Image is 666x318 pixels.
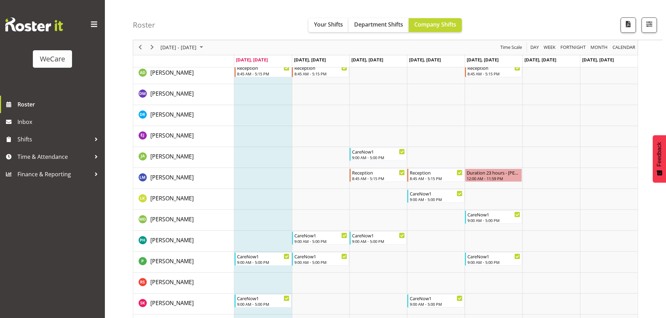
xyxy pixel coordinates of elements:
[5,17,63,31] img: Rosterit website logo
[642,17,657,33] button: Filter Shifts
[237,253,290,260] div: CareNow1
[150,131,194,140] a: [PERSON_NAME]
[237,64,290,71] div: Reception
[237,259,290,265] div: 9:00 AM - 5:00 PM
[150,257,194,265] span: [PERSON_NAME]
[467,64,520,71] div: Reception
[160,43,197,52] span: [DATE] - [DATE]
[407,169,464,182] div: Lainie Montgomery"s event - Reception Begin From Thursday, August 21, 2025 at 8:45:00 AM GMT+12:0...
[237,71,290,76] div: 8:45 AM - 5:15 PM
[350,231,407,245] div: Philippa Henry"s event - CareNow1 Begin From Wednesday, August 20, 2025 at 9:00:00 AM GMT+12:00 E...
[467,259,520,265] div: 9:00 AM - 5:00 PM
[150,153,194,160] span: [PERSON_NAME]
[133,294,234,315] td: Saahit Kour resource
[159,43,206,52] button: August 2025
[656,142,663,167] span: Feedback
[150,236,194,244] span: [PERSON_NAME]
[150,236,194,244] a: [PERSON_NAME]
[410,197,463,202] div: 9:00 AM - 5:00 PM
[294,64,347,71] div: Reception
[467,57,499,63] span: [DATE], [DATE]
[292,252,349,266] div: Pooja Prabhu"s event - CareNow1 Begin From Tuesday, August 19, 2025 at 9:00:00 AM GMT+12:00 Ends ...
[410,176,463,181] div: 8:45 AM - 5:15 PM
[350,169,407,182] div: Lainie Montgomery"s event - Reception Begin From Wednesday, August 20, 2025 at 8:45:00 AM GMT+12:...
[17,117,101,127] span: Inbox
[543,43,557,52] button: Timeline Week
[294,57,326,63] span: [DATE], [DATE]
[653,135,666,183] button: Feedback - Show survey
[560,43,586,52] span: Fortnight
[133,168,234,189] td: Lainie Montgomery resource
[150,110,194,119] a: [PERSON_NAME]
[133,63,234,84] td: Aleea Devenport resource
[589,43,609,52] button: Timeline Month
[467,211,520,218] div: CareNow1
[150,194,194,202] a: [PERSON_NAME]
[354,21,403,28] span: Department Shifts
[40,54,65,64] div: WeCare
[409,57,441,63] span: [DATE], [DATE]
[294,232,347,239] div: CareNow1
[294,238,347,244] div: 9:00 AM - 5:00 PM
[465,64,522,77] div: Aleea Devenport"s event - Reception Begin From Friday, August 22, 2025 at 8:45:00 AM GMT+12:00 En...
[150,194,194,202] span: [PERSON_NAME]
[158,40,207,55] div: August 18 - 24, 2025
[410,190,463,197] div: CareNow1
[146,40,158,55] div: next period
[467,253,520,260] div: CareNow1
[407,294,464,308] div: Saahit Kour"s event - CareNow1 Begin From Thursday, August 21, 2025 at 9:00:00 AM GMT+12:00 Ends ...
[524,57,556,63] span: [DATE], [DATE]
[133,210,234,231] td: Marie-Claire Dickson-Bakker resource
[150,152,194,161] a: [PERSON_NAME]
[530,43,539,52] span: Day
[529,43,540,52] button: Timeline Day
[500,43,523,52] span: Time Scale
[148,43,157,52] button: Next
[237,301,290,307] div: 9:00 AM - 5:00 PM
[352,232,405,239] div: CareNow1
[235,294,292,308] div: Saahit Kour"s event - CareNow1 Begin From Monday, August 18, 2025 at 9:00:00 AM GMT+12:00 Ends At...
[133,84,234,105] td: Deepti Mahajan resource
[150,278,194,286] span: [PERSON_NAME]
[150,299,194,307] a: [PERSON_NAME]
[308,18,349,32] button: Your Shifts
[294,253,347,260] div: CareNow1
[17,169,91,179] span: Finance & Reporting
[414,21,456,28] span: Company Shifts
[351,57,383,63] span: [DATE], [DATE]
[352,169,405,176] div: Reception
[410,301,463,307] div: 9:00 AM - 5:00 PM
[133,189,234,210] td: Liandy Kritzinger resource
[133,273,234,294] td: Rhianne Sharples resource
[17,134,91,145] span: Shifts
[559,43,587,52] button: Fortnight
[150,278,194,286] a: [PERSON_NAME]
[292,231,349,245] div: Philippa Henry"s event - CareNow1 Begin From Tuesday, August 19, 2025 at 9:00:00 AM GMT+12:00 End...
[465,169,522,182] div: Lainie Montgomery"s event - Duration 23 hours - Lainie Montgomery Begin From Friday, August 22, 2...
[236,57,268,63] span: [DATE], [DATE]
[17,151,91,162] span: Time & Attendance
[350,148,407,161] div: Jane Arps"s event - CareNow1 Begin From Wednesday, August 20, 2025 at 9:00:00 AM GMT+12:00 Ends A...
[150,173,194,181] span: [PERSON_NAME]
[465,252,522,266] div: Pooja Prabhu"s event - CareNow1 Begin From Friday, August 22, 2025 at 9:00:00 AM GMT+12:00 Ends A...
[352,155,405,160] div: 9:00 AM - 5:00 PM
[150,132,194,139] span: [PERSON_NAME]
[499,43,523,52] button: Time Scale
[235,252,292,266] div: Pooja Prabhu"s event - CareNow1 Begin From Monday, August 18, 2025 at 9:00:00 AM GMT+12:00 Ends A...
[133,252,234,273] td: Pooja Prabhu resource
[150,90,194,97] span: [PERSON_NAME]
[467,169,520,176] div: Duration 23 hours - [PERSON_NAME]
[407,190,464,203] div: Liandy Kritzinger"s event - CareNow1 Begin From Thursday, August 21, 2025 at 9:00:00 AM GMT+12:00...
[314,21,343,28] span: Your Shifts
[150,111,194,118] span: [PERSON_NAME]
[612,43,636,52] span: calendar
[294,71,347,76] div: 8:45 AM - 5:15 PM
[582,57,614,63] span: [DATE], [DATE]
[150,89,194,98] a: [PERSON_NAME]
[410,169,463,176] div: Reception
[150,257,194,265] a: [PERSON_NAME]
[352,148,405,155] div: CareNow1
[150,68,194,77] a: [PERSON_NAME]
[292,64,349,77] div: Aleea Devenport"s event - Reception Begin From Tuesday, August 19, 2025 at 8:45:00 AM GMT+12:00 E...
[150,215,194,223] a: [PERSON_NAME]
